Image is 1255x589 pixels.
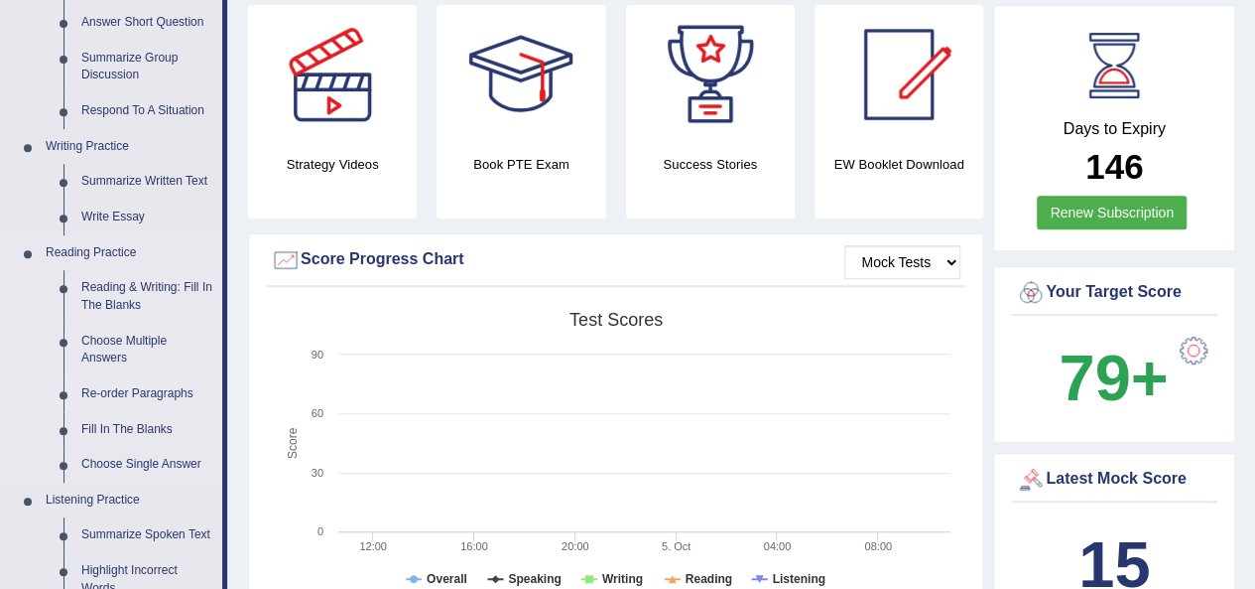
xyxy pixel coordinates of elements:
[72,447,222,483] a: Choose Single Answer
[427,572,467,586] tspan: Overall
[815,154,983,175] h4: EW Booklet Download
[72,412,222,448] a: Fill In The Blanks
[626,154,795,175] h4: Success Stories
[72,270,222,323] a: Reading & Writing: Fill In The Blanks
[37,235,222,271] a: Reading Practice
[271,245,960,275] div: Score Progress Chart
[312,467,323,479] text: 30
[1059,342,1168,414] b: 79+
[1016,278,1212,308] div: Your Target Score
[773,572,825,586] tspan: Listening
[359,540,387,552] text: 12:00
[72,200,222,235] a: Write Essay
[764,540,792,552] text: 04:00
[460,540,488,552] text: 16:00
[508,572,561,586] tspan: Speaking
[72,5,222,41] a: Answer Short Question
[569,310,663,330] tspan: Test scores
[686,572,732,586] tspan: Reading
[248,154,417,175] h4: Strategy Videos
[312,349,323,361] text: 90
[72,164,222,200] a: Summarize Written Text
[37,129,222,165] a: Writing Practice
[37,483,222,518] a: Listening Practice
[864,540,892,552] text: 08:00
[1037,196,1187,229] a: Renew Subscription
[662,540,690,552] tspan: 5. Oct
[1085,147,1143,186] b: 146
[312,407,323,419] text: 60
[72,376,222,412] a: Re-order Paragraphs
[72,324,222,376] a: Choose Multiple Answers
[1016,465,1212,495] div: Latest Mock Score
[317,525,323,537] text: 0
[602,572,643,586] tspan: Writing
[437,154,605,175] h4: Book PTE Exam
[72,93,222,129] a: Respond To A Situation
[562,540,589,552] text: 20:00
[1016,120,1212,138] h4: Days to Expiry
[72,41,222,93] a: Summarize Group Discussion
[286,427,300,459] tspan: Score
[72,517,222,553] a: Summarize Spoken Text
